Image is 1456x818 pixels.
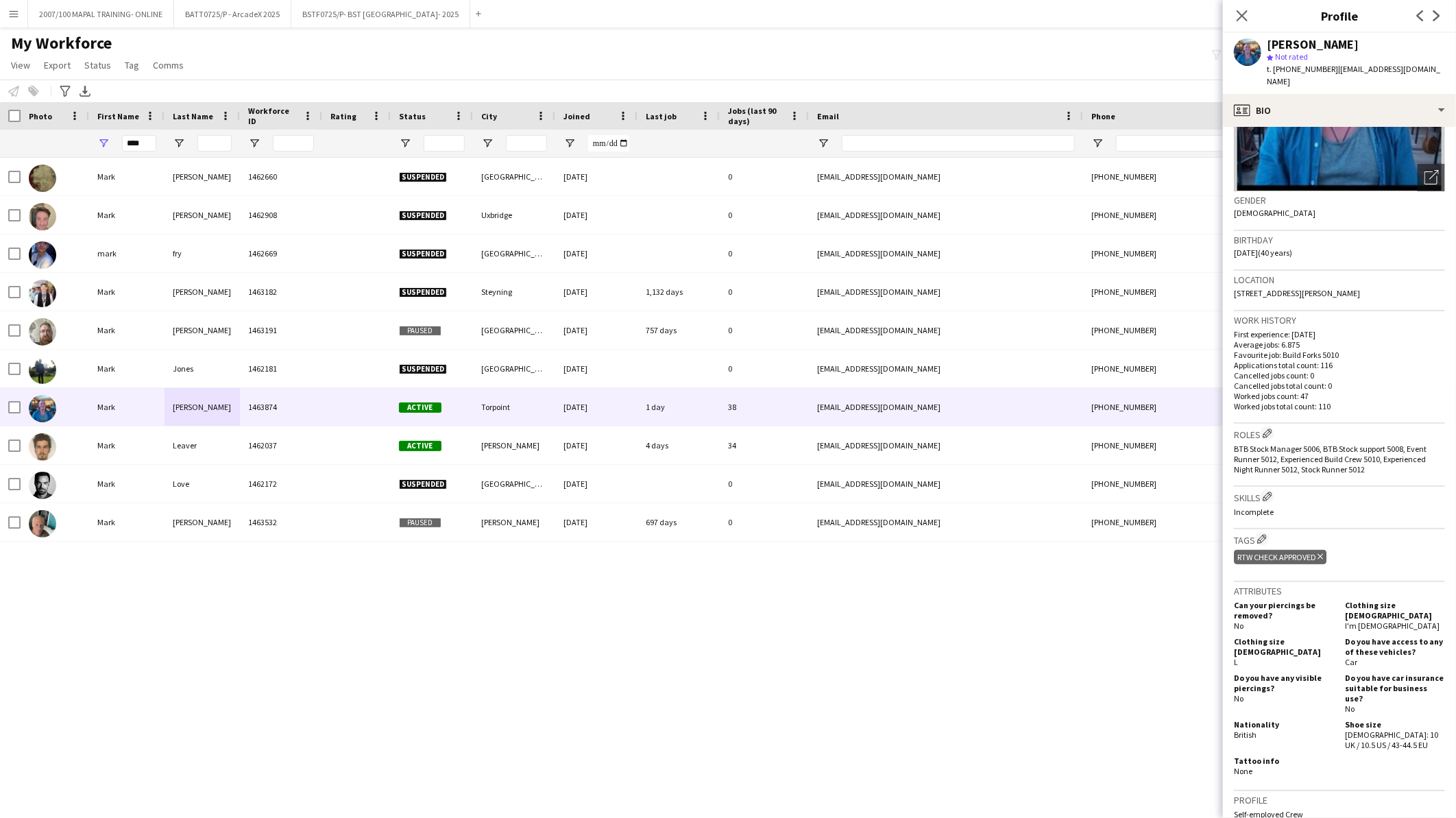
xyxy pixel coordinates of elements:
button: Open Filter Menu [1091,137,1104,149]
div: [EMAIL_ADDRESS][DOMAIN_NAME] [809,311,1083,349]
h3: Tags [1234,532,1445,546]
div: [PHONE_NUMBER] [1083,503,1259,541]
h5: Nationality [1234,719,1334,730]
div: 1462181 [240,350,322,387]
p: Incomplete [1234,507,1445,517]
div: Uxbridge [473,196,555,234]
div: [PERSON_NAME] [165,503,240,541]
div: Mark [89,158,165,195]
h3: Profile [1234,794,1445,806]
span: No [1234,621,1243,631]
div: [PHONE_NUMBER] [1083,234,1259,272]
div: Jones [165,350,240,387]
div: [EMAIL_ADDRESS][DOMAIN_NAME] [809,234,1083,272]
div: [EMAIL_ADDRESS][DOMAIN_NAME] [809,465,1083,503]
a: Status [79,56,117,74]
div: 38 [720,388,809,426]
img: Mark Love [29,472,56,499]
div: [PHONE_NUMBER] [1083,273,1259,311]
span: Active [399,402,441,413]
div: [DATE] [555,234,638,272]
h3: Profile [1223,7,1456,25]
div: 1463874 [240,388,322,426]
div: [PHONE_NUMBER] [1083,426,1259,464]
span: No [1345,703,1355,714]
div: 697 days [638,503,720,541]
div: 1463182 [240,273,322,311]
div: [PHONE_NUMBER] [1083,158,1259,195]
img: Mark Leaver [29,433,56,461]
a: Tag [119,56,145,74]
div: [PERSON_NAME] [165,158,240,195]
div: 1462669 [240,234,322,272]
button: Open Filter Menu [481,137,494,149]
div: 1462172 [240,465,322,503]
button: BSTF0725/P- BST [GEOGRAPHIC_DATA]- 2025 [291,1,470,27]
span: Status [399,111,426,121]
h5: Do you have any visible piercings? [1234,673,1334,693]
img: Mark Higgins [29,318,56,346]
h3: Gender [1234,194,1445,206]
input: Last Name Filter Input [197,135,232,152]
div: [PERSON_NAME] [165,388,240,426]
input: City Filter Input [506,135,547,152]
button: Open Filter Menu [97,137,110,149]
h3: Work history [1234,314,1445,326]
a: Export [38,56,76,74]
button: Open Filter Menu [817,137,829,149]
div: [DATE] [555,465,638,503]
div: [PERSON_NAME] [165,311,240,349]
span: Last job [646,111,677,121]
button: Open Filter Menu [248,137,260,149]
div: Torpoint [473,388,555,426]
div: [PHONE_NUMBER] [1083,388,1259,426]
div: Mark [89,273,165,311]
div: [PERSON_NAME] [473,426,555,464]
p: Average jobs: 6.875 [1234,339,1445,350]
span: L [1234,657,1238,667]
input: Joined Filter Input [588,135,629,152]
h5: Do you have car insurance suitable for business use? [1345,673,1445,703]
button: Open Filter Menu [563,137,576,149]
div: [DATE] [555,503,638,541]
div: Mark [89,196,165,234]
div: [DATE] [555,426,638,464]
a: View [5,56,36,74]
p: Favourite job: Build Forks 5010 [1234,350,1445,360]
div: 1 day [638,388,720,426]
span: Rating [330,111,356,121]
span: Tag [125,59,139,71]
div: [DATE] [555,158,638,195]
div: Love [165,465,240,503]
div: Mark [89,465,165,503]
div: [GEOGRAPHIC_DATA] [473,311,555,349]
div: 0 [720,465,809,503]
div: 0 [720,196,809,234]
span: Status [84,59,111,71]
h3: Birthday [1234,234,1445,246]
div: [EMAIL_ADDRESS][DOMAIN_NAME] [809,273,1083,311]
span: Jobs (last 90 days) [728,106,784,126]
span: Car [1345,657,1357,667]
span: Suspended [399,210,447,221]
input: Status Filter Input [424,135,465,152]
div: [PERSON_NAME] [165,196,240,234]
span: [STREET_ADDRESS][PERSON_NAME] [1234,288,1360,298]
span: [DEMOGRAPHIC_DATA] [1234,208,1315,218]
div: [PERSON_NAME] [473,503,555,541]
img: Mark Harris [29,280,56,307]
div: 1463191 [240,311,322,349]
div: [GEOGRAPHIC_DATA] [473,465,555,503]
div: 1462908 [240,196,322,234]
div: 0 [720,311,809,349]
div: [PHONE_NUMBER] [1083,196,1259,234]
div: [PHONE_NUMBER] [1083,350,1259,387]
span: View [11,59,30,71]
div: [PERSON_NAME] [1267,38,1359,51]
input: First Name Filter Input [122,135,156,152]
img: Mark Jones [29,357,56,384]
p: Worked jobs total count: 110 [1234,401,1445,411]
div: [GEOGRAPHIC_DATA] [473,234,555,272]
h3: Attributes [1234,585,1445,597]
span: Active [399,441,441,451]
